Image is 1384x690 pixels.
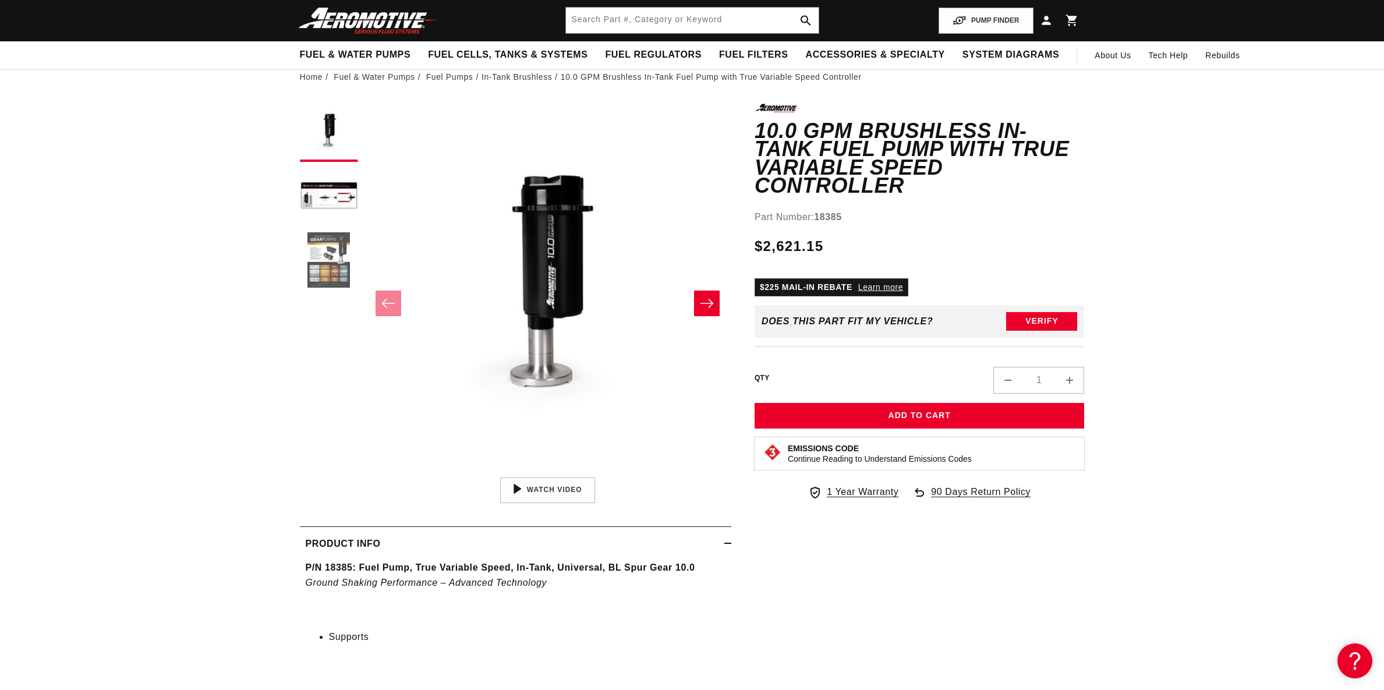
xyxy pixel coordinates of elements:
button: Emissions CodeContinue Reading to Understand Emissions Codes [788,443,972,464]
media-gallery: Gallery Viewer [300,104,731,503]
p: $225 MAIL-IN REBATE [755,278,908,296]
span: 90 Days Return Policy [931,484,1031,511]
summary: Fuel Regulators [596,41,710,69]
summary: Fuel Filters [710,41,797,69]
a: Fuel & Water Pumps [334,70,415,83]
button: Slide right [694,291,720,316]
span: About Us [1095,51,1131,60]
li: Supports [329,629,725,645]
div: Part Number: [755,210,1085,225]
a: About Us [1086,41,1139,69]
button: search button [793,8,819,33]
img: Aeromotive [295,7,441,34]
button: Load image 3 in gallery view [300,232,358,290]
summary: Fuel & Water Pumps [291,41,420,69]
img: Emissions code [763,443,782,462]
label: QTY [755,373,770,383]
span: Fuel Filters [719,49,788,61]
strong: P/N 18385: Fuel Pump, True Variable Speed, In-Tank, Universal, BL Spur Gear 10.0 [306,562,695,572]
span: $2,621.15 [755,236,823,257]
button: PUMP FINDER [939,8,1033,34]
button: Add to Cart [755,403,1085,429]
summary: Product Info [300,527,731,561]
button: Verify [1006,312,1077,331]
summary: Tech Help [1140,41,1197,69]
span: 1 Year Warranty [827,484,898,500]
a: Home [300,70,323,83]
summary: Rebuilds [1197,41,1248,69]
button: Load image 2 in gallery view [300,168,358,226]
span: Fuel Cells, Tanks & Systems [428,49,587,61]
strong: 18385 [814,212,842,222]
a: 90 Days Return Policy [912,484,1031,511]
div: Does This part fit My vehicle? [762,316,933,327]
li: In-Tank Brushless [482,70,561,83]
summary: System Diagrams [954,41,1068,69]
span: Fuel & Water Pumps [300,49,411,61]
button: Load image 1 in gallery view [300,104,358,162]
a: Learn more [858,282,903,292]
span: Fuel Regulators [605,49,701,61]
em: Ground Shaking Performance – Advanced Technology [306,578,547,588]
summary: Accessories & Specialty [797,41,954,69]
a: 1 Year Warranty [808,484,898,500]
a: Fuel Pumps [426,70,473,83]
button: Slide left [376,291,401,316]
summary: Fuel Cells, Tanks & Systems [419,41,596,69]
input: Search by Part Number, Category or Keyword [566,8,819,33]
li: 10.0 GPM Brushless In-Tank Fuel Pump with True Variable Speed Controller [561,70,862,83]
nav: breadcrumbs [300,70,1085,83]
span: Accessories & Specialty [806,49,945,61]
h1: 10.0 GPM Brushless In-Tank Fuel Pump with True Variable Speed Controller [755,122,1085,195]
span: Rebuilds [1205,49,1240,62]
span: Tech Help [1149,49,1188,62]
p: Continue Reading to Understand Emissions Codes [788,454,972,464]
h2: Product Info [306,536,381,551]
strong: Emissions Code [788,444,859,453]
span: System Diagrams [962,49,1059,61]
